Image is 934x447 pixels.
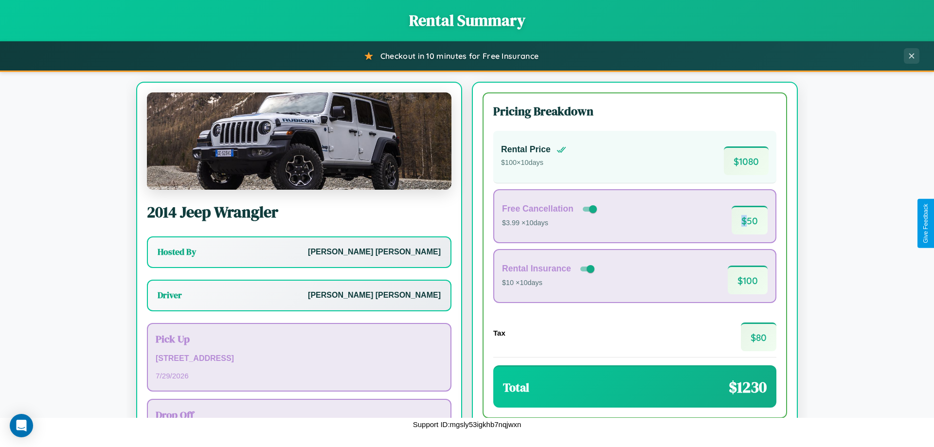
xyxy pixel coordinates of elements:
p: $10 × 10 days [502,277,596,289]
h3: Drop Off [156,408,443,422]
span: $ 80 [741,322,776,351]
img: Jeep Wrangler [147,92,451,190]
span: $ 1230 [729,376,767,398]
h4: Free Cancellation [502,204,574,214]
p: [PERSON_NAME] [PERSON_NAME] [308,288,441,303]
span: $ 1080 [724,146,769,175]
p: 7 / 29 / 2026 [156,369,443,382]
h2: 2014 Jeep Wrangler [147,201,451,223]
span: $ 50 [732,206,768,234]
h1: Rental Summary [10,10,924,31]
p: [STREET_ADDRESS] [156,352,443,366]
p: Support ID: mgsly53igkhb7nqjwxn [413,418,521,431]
p: $ 100 × 10 days [501,157,566,169]
h3: Hosted By [158,246,196,258]
h3: Driver [158,289,182,301]
h4: Rental Insurance [502,264,571,274]
span: Checkout in 10 minutes for Free Insurance [380,51,539,61]
p: [PERSON_NAME] [PERSON_NAME] [308,245,441,259]
h3: Pricing Breakdown [493,103,776,119]
h3: Total [503,379,529,395]
h4: Rental Price [501,144,551,155]
div: Give Feedback [922,204,929,243]
h3: Pick Up [156,332,443,346]
div: Open Intercom Messenger [10,414,33,437]
span: $ 100 [728,266,768,294]
h4: Tax [493,329,505,337]
p: $3.99 × 10 days [502,217,599,230]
